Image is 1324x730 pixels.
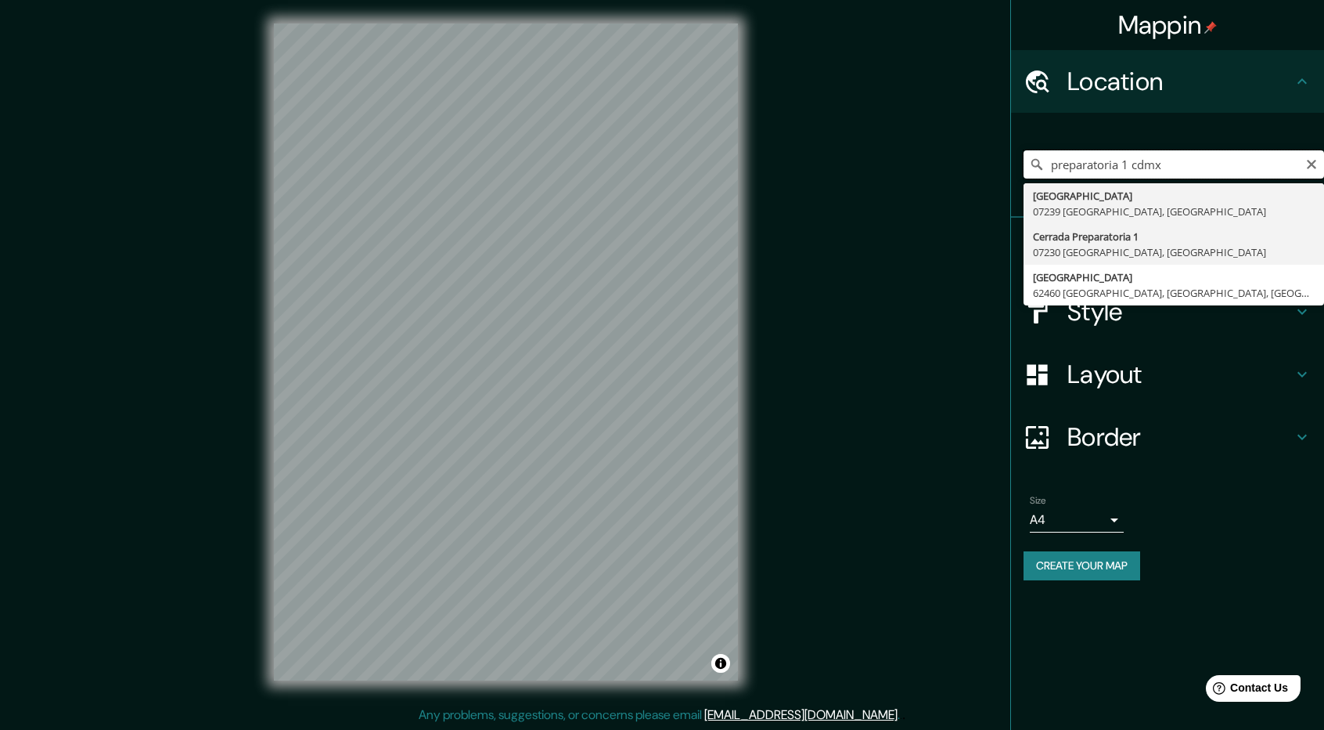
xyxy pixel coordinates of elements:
h4: Border [1067,421,1293,453]
div: Pins [1011,218,1324,280]
input: Pick your city or area [1024,150,1324,179]
div: 07239 [GEOGRAPHIC_DATA], [GEOGRAPHIC_DATA] [1033,204,1315,219]
div: 62460 [GEOGRAPHIC_DATA], [GEOGRAPHIC_DATA], [GEOGRAPHIC_DATA] [1033,285,1315,301]
h4: Location [1067,66,1293,97]
canvas: Map [274,23,738,681]
a: [EMAIL_ADDRESS][DOMAIN_NAME] [704,707,898,723]
div: Layout [1011,343,1324,406]
div: . [902,706,905,725]
div: Style [1011,280,1324,343]
h4: Style [1067,296,1293,327]
div: [GEOGRAPHIC_DATA] [1033,188,1315,204]
div: Cerrada Preparatoria 1 [1033,229,1315,244]
label: Size [1030,494,1046,508]
p: Any problems, suggestions, or concerns please email . [419,706,900,725]
button: Clear [1305,156,1318,171]
h4: Layout [1067,359,1293,390]
div: A4 [1030,508,1124,533]
div: [GEOGRAPHIC_DATA] [1033,269,1315,285]
button: Toggle attribution [711,654,730,673]
img: pin-icon.png [1204,21,1217,34]
div: Border [1011,406,1324,468]
div: 07230 [GEOGRAPHIC_DATA], [GEOGRAPHIC_DATA] [1033,244,1315,260]
h4: Mappin [1118,9,1218,41]
div: . [900,706,902,725]
iframe: Help widget launcher [1185,669,1307,713]
div: Location [1011,50,1324,113]
button: Create your map [1024,551,1140,580]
